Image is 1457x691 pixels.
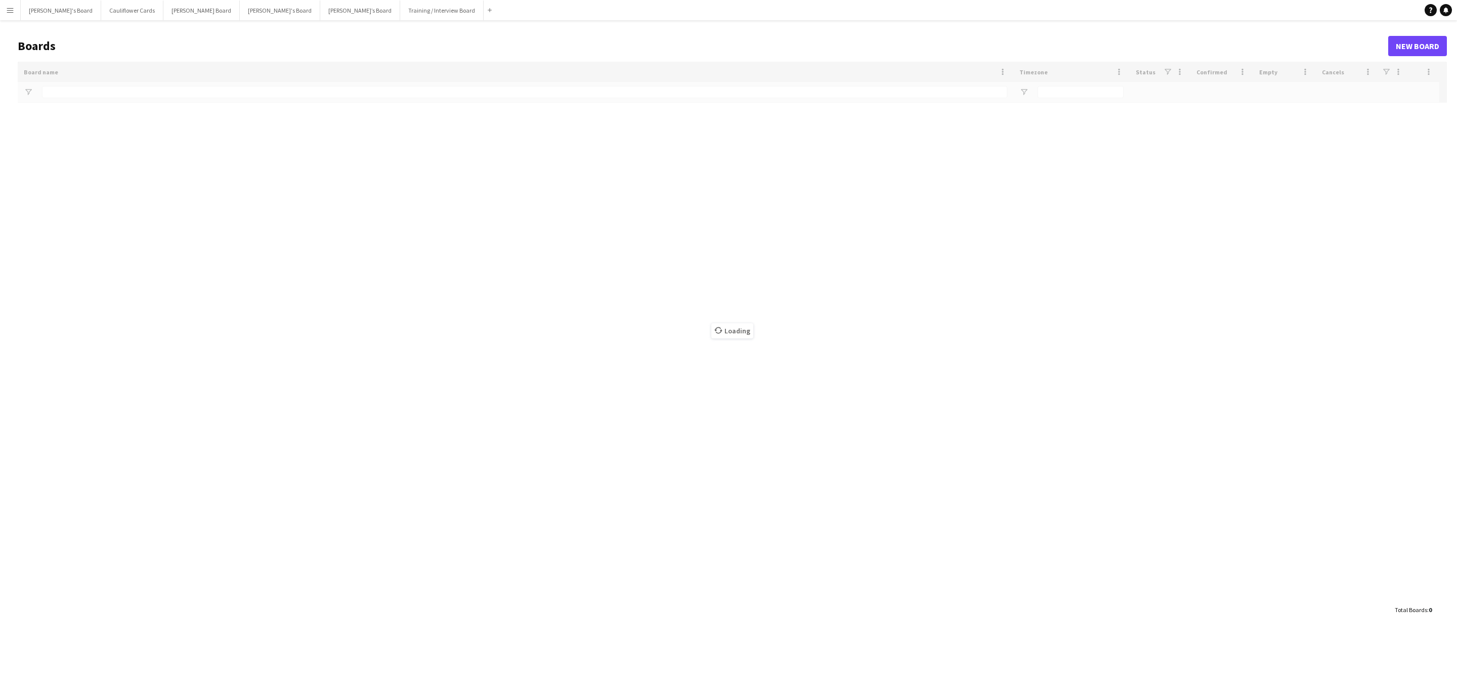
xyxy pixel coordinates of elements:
[18,38,1388,54] h1: Boards
[163,1,240,20] button: [PERSON_NAME] Board
[1395,600,1432,620] div: :
[1395,606,1427,614] span: Total Boards
[1388,36,1447,56] a: New Board
[21,1,101,20] button: [PERSON_NAME]'s Board
[711,323,753,338] span: Loading
[101,1,163,20] button: Cauliflower Cards
[1429,606,1432,614] span: 0
[240,1,320,20] button: [PERSON_NAME]'s Board
[400,1,484,20] button: Training / Interview Board
[320,1,400,20] button: [PERSON_NAME]’s Board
